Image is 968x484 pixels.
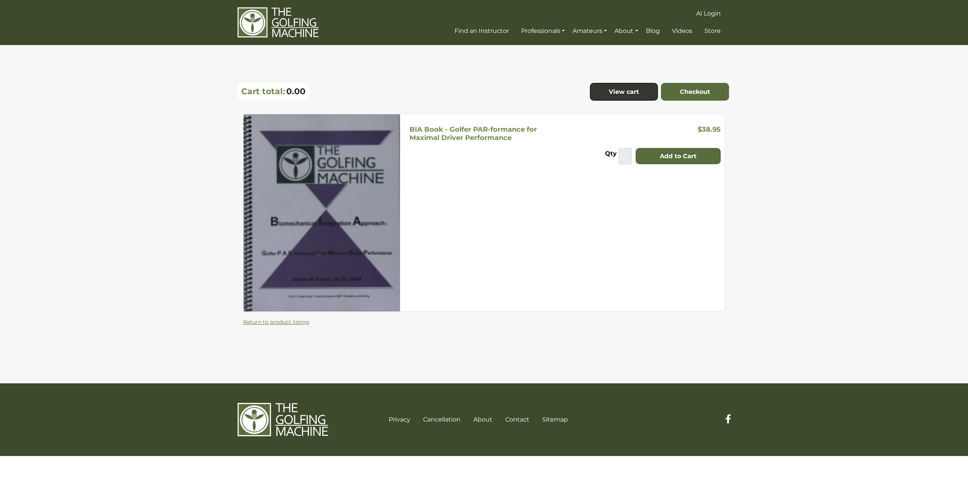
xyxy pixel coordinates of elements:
[694,7,723,20] a: AI Login
[605,149,617,160] label: Qty
[243,319,309,325] a: Return to product listing
[473,416,492,423] a: About
[636,148,721,165] button: Add to Cart
[410,125,537,142] h5: BIA Book - Golfer PAR-formance for Maximal Driver Performance
[672,27,692,34] span: Videos
[519,24,567,38] a: Professionals
[696,10,721,17] span: AI Login
[286,86,306,96] span: 0.00
[644,24,662,38] a: Blog
[505,416,529,423] a: Contact
[237,402,328,437] img: The Golfing Machine
[646,27,660,34] span: Blog
[590,83,658,101] a: View cart
[703,24,723,38] a: Store
[244,114,400,311] img: BIA Book - Golfer PAR-formance for Maximal Driver Performance
[241,86,285,96] p: Cart total:
[453,24,511,38] a: Find an Instructor
[613,24,640,38] a: About
[571,24,609,38] a: Amateurs
[661,83,729,101] a: Checkout
[423,416,461,423] a: Cancellation
[542,416,568,423] a: Sitemap
[455,27,509,34] span: Find an Instructor
[389,416,410,423] a: Privacy
[698,126,721,136] h3: $38.95
[670,24,694,38] a: Videos
[237,7,319,38] img: The Golfing Machine
[704,27,721,34] span: Store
